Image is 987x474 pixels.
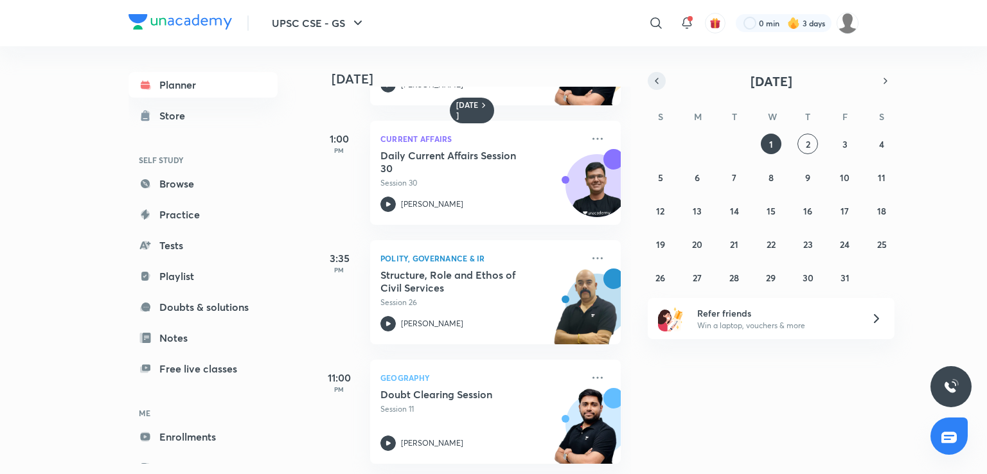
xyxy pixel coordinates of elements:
[687,200,707,221] button: October 13, 2025
[695,171,700,184] abbr: October 6, 2025
[380,388,540,401] h5: Doubt Clearing Session
[655,272,665,284] abbr: October 26, 2025
[129,202,278,227] a: Practice
[879,138,884,150] abbr: October 4, 2025
[314,250,365,266] h5: 3:35
[767,205,776,217] abbr: October 15, 2025
[129,171,278,197] a: Browse
[656,238,665,250] abbr: October 19, 2025
[380,177,582,189] p: Session 30
[797,267,818,288] button: October 30, 2025
[943,379,959,394] img: ttu
[768,110,777,123] abbr: Wednesday
[650,167,671,188] button: October 5, 2025
[687,167,707,188] button: October 6, 2025
[840,205,849,217] abbr: October 17, 2025
[314,266,365,274] p: PM
[797,134,818,154] button: October 2, 2025
[693,272,702,284] abbr: October 27, 2025
[129,356,278,382] a: Free live classes
[314,131,365,146] h5: 1:00
[797,234,818,254] button: October 23, 2025
[650,200,671,221] button: October 12, 2025
[129,103,278,128] a: Store
[456,100,479,121] h6: [DATE]
[687,234,707,254] button: October 20, 2025
[380,268,540,294] h5: Structure, Role and Ethos of Civil Services
[871,167,892,188] button: October 11, 2025
[761,200,781,221] button: October 15, 2025
[693,205,702,217] abbr: October 13, 2025
[842,110,848,123] abbr: Friday
[730,238,738,250] abbr: October 21, 2025
[709,17,721,29] img: avatar
[314,146,365,154] p: PM
[401,437,463,449] p: [PERSON_NAME]
[871,200,892,221] button: October 18, 2025
[401,198,463,210] p: [PERSON_NAME]
[806,138,810,150] abbr: October 2, 2025
[877,205,886,217] abbr: October 18, 2025
[840,171,849,184] abbr: October 10, 2025
[314,385,365,393] p: PM
[724,267,745,288] button: October 28, 2025
[129,233,278,258] a: Tests
[697,320,855,331] p: Win a laptop, vouchers & more
[666,72,876,90] button: [DATE]
[687,267,707,288] button: October 27, 2025
[797,200,818,221] button: October 16, 2025
[840,238,849,250] abbr: October 24, 2025
[751,73,792,90] span: [DATE]
[159,108,193,123] div: Store
[787,17,800,30] img: streak
[871,134,892,154] button: October 4, 2025
[730,205,739,217] abbr: October 14, 2025
[656,205,664,217] abbr: October 12, 2025
[835,167,855,188] button: October 10, 2025
[129,402,278,424] h6: ME
[380,370,582,385] p: Geography
[805,171,810,184] abbr: October 9, 2025
[129,72,278,98] a: Planner
[380,131,582,146] p: Current Affairs
[769,171,774,184] abbr: October 8, 2025
[129,149,278,171] h6: SELF STUDY
[877,238,887,250] abbr: October 25, 2025
[380,297,582,308] p: Session 26
[650,267,671,288] button: October 26, 2025
[129,325,278,351] a: Notes
[835,134,855,154] button: October 3, 2025
[129,294,278,320] a: Doubts & solutions
[650,234,671,254] button: October 19, 2025
[380,250,582,266] p: Polity, Governance & IR
[835,234,855,254] button: October 24, 2025
[658,110,663,123] abbr: Sunday
[803,238,813,250] abbr: October 23, 2025
[879,110,884,123] abbr: Saturday
[835,267,855,288] button: October 31, 2025
[314,370,365,385] h5: 11:00
[835,200,855,221] button: October 17, 2025
[761,134,781,154] button: October 1, 2025
[878,171,885,184] abbr: October 11, 2025
[724,200,745,221] button: October 14, 2025
[129,424,278,450] a: Enrollments
[550,268,621,357] img: unacademy
[769,138,773,150] abbr: October 1, 2025
[729,272,739,284] abbr: October 28, 2025
[840,272,849,284] abbr: October 31, 2025
[803,205,812,217] abbr: October 16, 2025
[842,138,848,150] abbr: October 3, 2025
[401,318,463,329] p: [PERSON_NAME]
[724,167,745,188] button: October 7, 2025
[129,14,232,30] img: Company Logo
[761,234,781,254] button: October 22, 2025
[732,171,736,184] abbr: October 7, 2025
[264,10,373,36] button: UPSC CSE - GS
[732,110,737,123] abbr: Tuesday
[705,13,725,33] button: avatar
[761,167,781,188] button: October 8, 2025
[658,306,684,331] img: referral
[767,238,776,250] abbr: October 22, 2025
[697,306,855,320] h6: Refer friends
